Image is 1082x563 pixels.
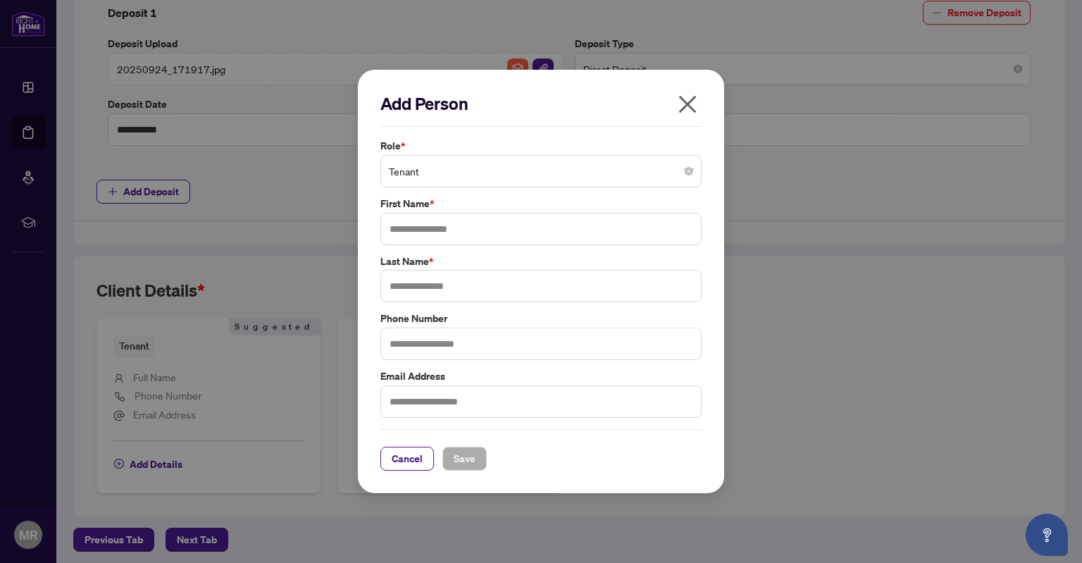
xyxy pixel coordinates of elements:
button: Save [442,447,487,471]
label: First Name [380,196,702,211]
label: Email Address [380,369,702,384]
label: Last Name [380,254,702,269]
label: Role [380,138,702,154]
button: Open asap [1026,514,1068,556]
span: close [676,93,699,116]
span: close-circle [685,167,693,175]
h2: Add Person [380,92,702,115]
label: Phone Number [380,311,702,326]
span: Tenant [389,158,693,185]
button: Cancel [380,447,434,471]
span: Cancel [392,447,423,470]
